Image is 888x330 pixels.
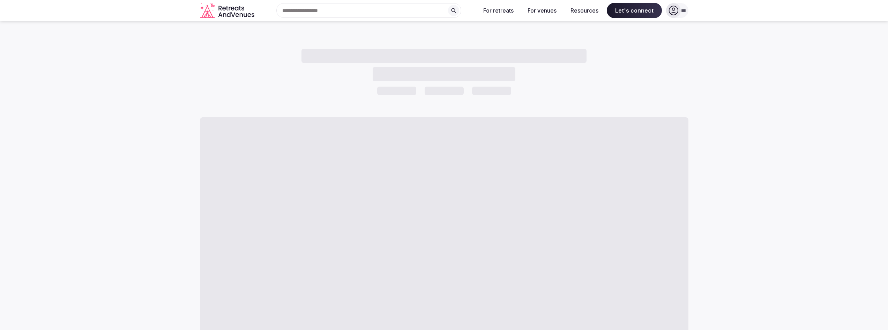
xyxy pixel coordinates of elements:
button: For retreats [478,3,519,18]
button: For venues [522,3,562,18]
svg: Retreats and Venues company logo [200,3,256,19]
button: Resources [565,3,604,18]
span: Let's connect [607,3,662,18]
a: Visit the homepage [200,3,256,19]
